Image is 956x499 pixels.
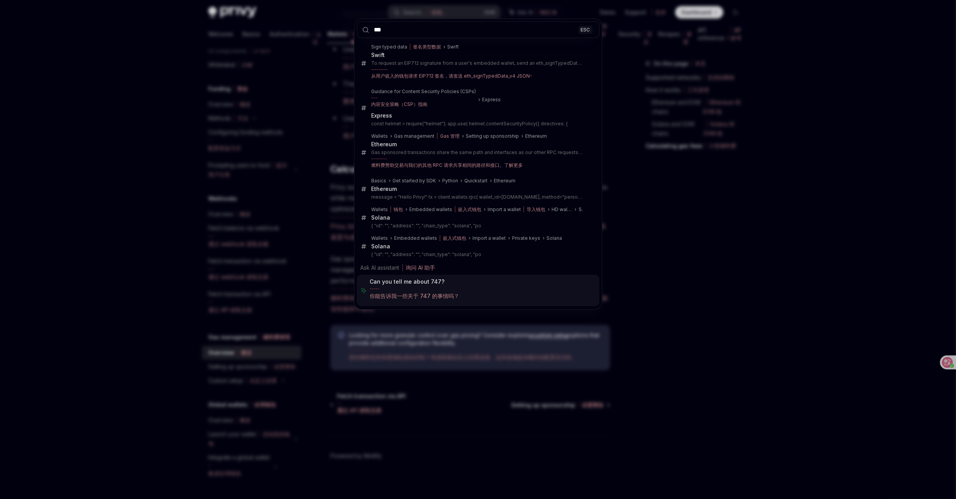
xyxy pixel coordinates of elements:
[394,235,467,241] div: Embedded wallets
[372,112,392,119] div: Express
[372,223,583,229] p: { "id": "
[372,52,385,59] div: Swift
[372,73,532,79] font: 从用户嵌入的钱包请求 EIP712 签名，请发送 eth_signTypedData_v4 JSON-
[372,235,388,241] div: Wallets
[406,264,436,271] font: 询问 AI 助手
[443,178,458,184] div: Python
[488,206,546,213] div: Import a wallet
[372,133,388,139] div: Wallets
[482,97,501,103] div: Express
[372,44,441,50] div: Sign typed data
[387,223,482,229] privy-wallet-id: ", "address": "
[418,223,482,229] your-wallet-address: ", "chain_type": "solana", "po
[413,44,441,50] font: 签名类型数据
[465,178,488,184] div: Quickstart
[387,251,482,257] privy-wallet-id: ", "address": "
[393,178,436,184] div: Get started by SDK
[372,121,583,127] p: const helmet = require("helmet"); app.use( helmet.contentSecurityPolicy({ directives: {
[357,261,600,275] div: Ask AI assistant
[372,243,391,250] div: Solana
[441,133,460,139] font: Gas 管理
[370,293,460,299] font: 你能告诉我一些关于 747 的事情吗？
[394,133,460,139] div: Gas management
[458,206,482,212] font: 嵌入式钱包
[473,235,506,241] div: Import a wallet
[372,149,583,172] p: Gas sponsored transactions share the same path and interfaces as our other RPC requests. Learn more
[443,235,467,241] font: 嵌入式钱包
[372,60,583,82] p: To request an EIP712 signature from a user's embedded wallet, send an eth_signTypedData_v4 JSON-
[372,141,397,148] div: Ethereum
[494,178,516,184] div: Ethereum
[370,278,460,303] span: Can you tell me about 747?
[372,214,391,221] div: Solana
[526,133,547,139] div: Ethereum
[418,251,482,257] your-wallet-address: ", "chain_type": "solana", "po
[552,206,573,213] div: HD wallets
[394,206,403,212] font: 钱包
[527,206,546,212] font: 导入钱包
[448,44,459,50] div: Swift
[547,235,562,241] div: Solana
[372,194,583,200] p: message = "Hello Privy!" tx = client.wallets.rpc( wallet_id=[DOMAIN_NAME], method="personal_sign
[372,206,403,213] div: Wallets
[579,206,583,213] div: Solana
[372,162,523,168] font: 燃料费赞助交易与我们的其他 RPC 请求共享相同的路径和接口。了解更多
[579,26,593,34] div: ESC
[372,88,476,111] div: Guidance for Content Security Policies (CSPs)
[466,133,519,139] div: Setting up sponsorship
[410,206,482,213] div: Embedded wallets
[372,251,583,258] p: { "id": "
[372,185,397,192] div: Ethereum
[512,235,541,241] div: Private keys
[372,178,387,184] div: Basics
[372,101,428,107] font: 内容安全策略（CSP）指南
